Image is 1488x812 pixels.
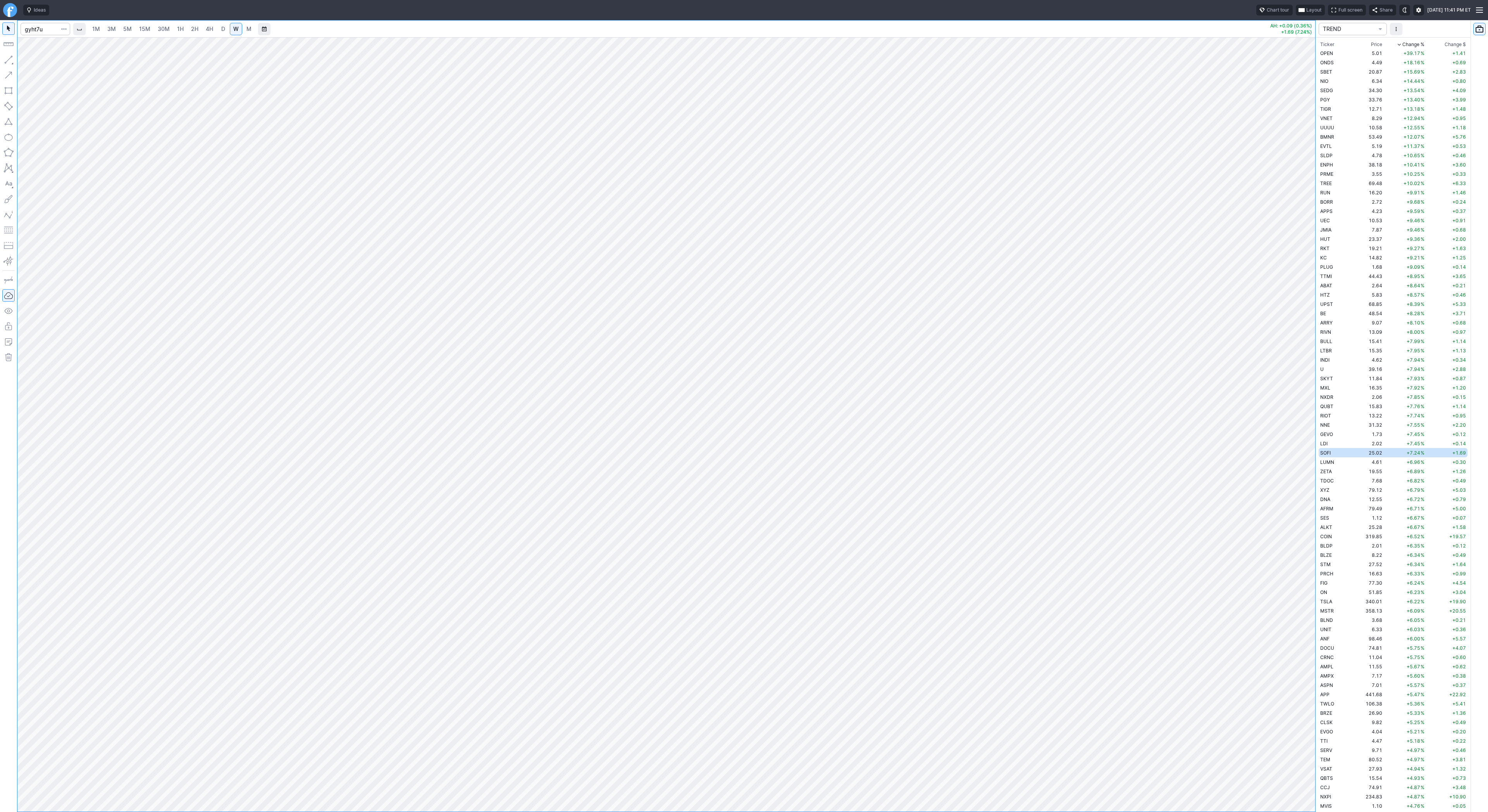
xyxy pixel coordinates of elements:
span: % [1421,394,1424,400]
span: +11.37 [1404,143,1420,149]
span: +12.55 [1404,125,1420,130]
span: BE [1320,311,1326,316]
button: Settings [1413,5,1424,15]
td: 1.73 [1350,429,1384,439]
span: % [1421,236,1424,242]
span: +9.27 [1407,245,1420,251]
span: +7.94 [1407,357,1420,363]
span: % [1421,292,1424,298]
span: % [1421,50,1424,56]
span: +12.94 [1404,115,1420,121]
span: % [1421,190,1424,196]
span: +1.41 [1452,50,1466,56]
span: +9.59 [1407,208,1420,214]
span: +0.24 [1452,199,1466,205]
span: Chart tour [1267,6,1289,14]
span: +1.18 [1452,125,1466,130]
span: +2.20 [1452,422,1466,428]
span: +0.37 [1452,208,1466,214]
span: +0.53 [1452,143,1466,149]
td: 4.62 [1350,355,1384,364]
td: 10.53 [1350,216,1384,225]
td: 39.16 [1350,364,1384,374]
span: TTMI [1320,273,1332,279]
td: 48.54 [1350,309,1384,318]
button: Hide drawings [2,305,15,317]
span: TREE [1320,180,1332,186]
td: 15.41 [1350,336,1384,346]
span: QUBT [1320,403,1333,409]
span: % [1421,413,1424,419]
span: JMIA [1320,227,1331,233]
span: +7.76 [1407,403,1420,409]
button: Measure [2,38,15,50]
p: +1.69 (7.24%) [1270,30,1312,34]
span: RIOT [1320,413,1331,419]
a: 1M [89,23,103,35]
span: +7.55 [1407,422,1420,428]
button: XABCD [2,162,15,174]
span: UEC [1320,218,1330,223]
span: SEDG [1320,88,1333,93]
span: +0.14 [1452,441,1466,446]
span: +10.02 [1404,180,1420,186]
span: +7.95 [1407,348,1420,354]
span: +13.40 [1404,97,1420,103]
span: NNE [1320,422,1330,428]
span: BMNR [1320,134,1334,140]
div: Ticker [1320,41,1334,48]
span: NIO [1320,78,1328,84]
button: Layout [1296,5,1325,15]
span: PLUG [1320,264,1333,270]
span: Layout [1306,6,1321,14]
td: 23.37 [1350,234,1384,244]
span: +10.25 [1404,171,1420,177]
span: 15M [139,26,150,32]
span: LDI [1320,441,1328,446]
button: Full screen [1328,5,1366,15]
a: 2H [188,23,202,35]
span: % [1421,78,1424,84]
span: SKYT [1320,376,1333,381]
span: +6.96 [1407,459,1420,465]
td: 15.35 [1350,346,1384,355]
span: ONDS [1320,60,1334,65]
button: portfolio-watchlist-select [1319,23,1387,35]
span: % [1421,441,1424,446]
span: % [1421,227,1424,233]
span: TIGR [1320,106,1331,112]
button: Anchored VWAP [2,255,15,267]
span: ENPH [1320,162,1333,168]
td: 13.09 [1350,327,1384,336]
span: +1.14 [1452,403,1466,409]
span: +3.71 [1452,311,1466,316]
span: +2.88 [1452,366,1466,372]
span: ARRY [1320,320,1333,326]
span: +0.68 [1452,320,1466,326]
span: +6.33 [1452,180,1466,186]
a: 4H [202,23,217,35]
span: [DATE] 11:41 PM ET [1427,6,1471,14]
span: +1.48 [1452,106,1466,112]
span: APPS [1320,208,1333,214]
span: +5.33 [1452,301,1466,307]
span: 1M [92,26,100,32]
span: 5M [123,26,132,32]
span: % [1421,431,1424,437]
span: +0.30 [1452,459,1466,465]
span: +3.65 [1452,273,1466,279]
span: LUMN [1320,459,1334,465]
span: RIVN [1320,329,1331,335]
span: +1.20 [1452,385,1466,391]
span: % [1421,171,1424,177]
span: % [1421,422,1424,428]
td: 6.34 [1350,76,1384,86]
span: % [1421,311,1424,316]
span: VNET [1320,115,1333,121]
td: 12.71 [1350,104,1384,113]
button: Portfolio watchlist [1473,23,1486,35]
span: % [1421,450,1424,456]
span: % [1421,376,1424,381]
span: +1.25 [1452,255,1466,261]
button: Position [2,239,15,252]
